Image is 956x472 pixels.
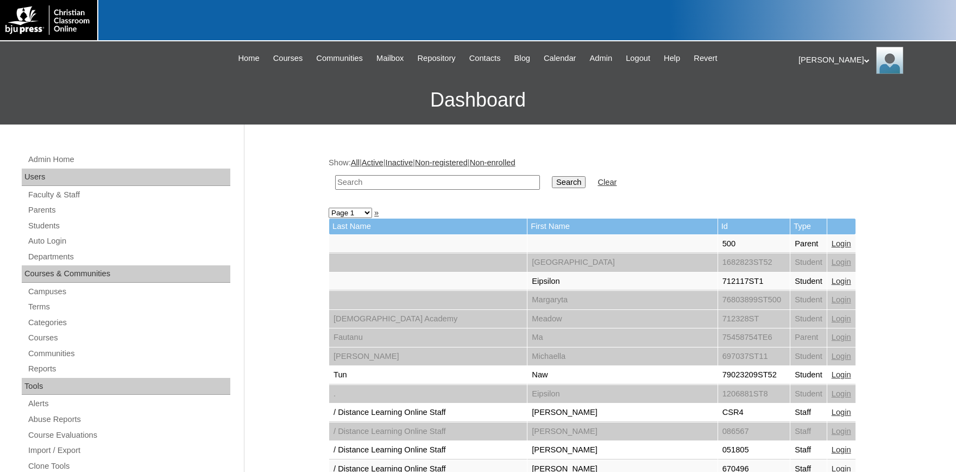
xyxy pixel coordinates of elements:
input: Search [335,175,540,190]
a: Repository [412,52,461,65]
a: Login [832,258,851,266]
a: Auto Login [27,234,230,248]
a: Categories [27,316,230,330]
a: Contacts [464,52,506,65]
td: Eipsilon [527,385,717,403]
td: Tun [329,366,527,384]
td: [PERSON_NAME] [329,347,527,366]
a: Course Evaluations [27,428,230,442]
a: Login [832,445,851,454]
td: 697037ST11 [718,347,790,366]
span: Help [664,52,680,65]
td: 712117ST1 [718,272,790,291]
span: Contacts [469,52,501,65]
td: 76803899ST500 [718,291,790,309]
a: Courses [27,331,230,345]
td: Type [790,219,827,234]
a: Terms [27,300,230,314]
td: Last Name [329,219,527,234]
a: Courses [268,52,309,65]
div: Tools [22,378,230,395]
a: » [374,208,379,217]
td: Parent [790,328,827,347]
td: Parent [790,235,827,253]
td: [DEMOGRAPHIC_DATA] Academy [329,310,527,328]
a: Login [832,314,851,323]
span: Blog [514,52,530,65]
td: [PERSON_NAME] [527,403,717,422]
td: Meadow [527,310,717,328]
a: Active [362,158,383,167]
td: 79023209ST52 [718,366,790,384]
span: Repository [418,52,456,65]
a: Login [832,295,851,304]
div: Show: | | | | [329,157,866,196]
div: [PERSON_NAME] [798,47,945,74]
td: / Distance Learning Online Staff [329,403,527,422]
a: Students [27,219,230,233]
div: Courses & Communities [22,265,230,283]
a: Help [658,52,685,65]
a: Revert [688,52,722,65]
a: Login [832,352,851,361]
h3: Dashboard [5,76,951,125]
td: First Name [527,219,717,234]
a: Reports [27,362,230,376]
td: Student [790,253,827,272]
td: Student [790,310,827,328]
span: Revert [694,52,717,65]
td: Student [790,366,827,384]
a: Admin Home [27,153,230,166]
a: Communities [311,52,368,65]
td: / Distance Learning Online Staff [329,423,527,441]
a: Non-registered [415,158,468,167]
a: Faculty & Staff [27,188,230,202]
a: Import / Export [27,444,230,457]
span: Mailbox [376,52,404,65]
td: 086567 [718,423,790,441]
td: Student [790,291,827,309]
a: Login [832,389,851,398]
td: Eipsilon [527,272,717,291]
td: Staff [790,423,827,441]
a: Calendar [538,52,581,65]
span: Communities [316,52,363,65]
a: Login [832,427,851,436]
div: Users [22,169,230,186]
td: 1206881ST8 [718,385,790,403]
input: Search [552,176,586,188]
td: 75458754TE6 [718,328,790,347]
td: Margaryta [527,291,717,309]
a: Home [232,52,265,65]
a: Blog [509,52,536,65]
span: Home [238,52,259,65]
td: CSR4 [718,403,790,422]
td: Student [790,272,827,291]
td: [PERSON_NAME] [527,441,717,459]
td: 051805 [718,441,790,459]
span: Logout [626,52,650,65]
td: [GEOGRAPHIC_DATA] [527,253,717,272]
a: Parents [27,203,230,217]
span: Calendar [544,52,576,65]
span: Courses [273,52,303,65]
td: / Distance Learning Online Staff [329,441,527,459]
a: Login [832,370,851,379]
a: Abuse Reports [27,413,230,426]
a: All [351,158,360,167]
td: 1682823ST52 [718,253,790,272]
a: Clear [597,178,617,187]
img: Karen Lawton [876,47,903,74]
a: Logout [620,52,656,65]
a: Login [832,277,851,285]
a: Login [832,408,851,417]
a: Non-enrolled [470,158,515,167]
td: Staff [790,403,827,422]
td: Student [790,385,827,403]
a: Mailbox [371,52,410,65]
a: Campuses [27,285,230,299]
a: Departments [27,250,230,264]
td: [PERSON_NAME] [527,423,717,441]
a: Communities [27,347,230,361]
a: Alerts [27,397,230,411]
